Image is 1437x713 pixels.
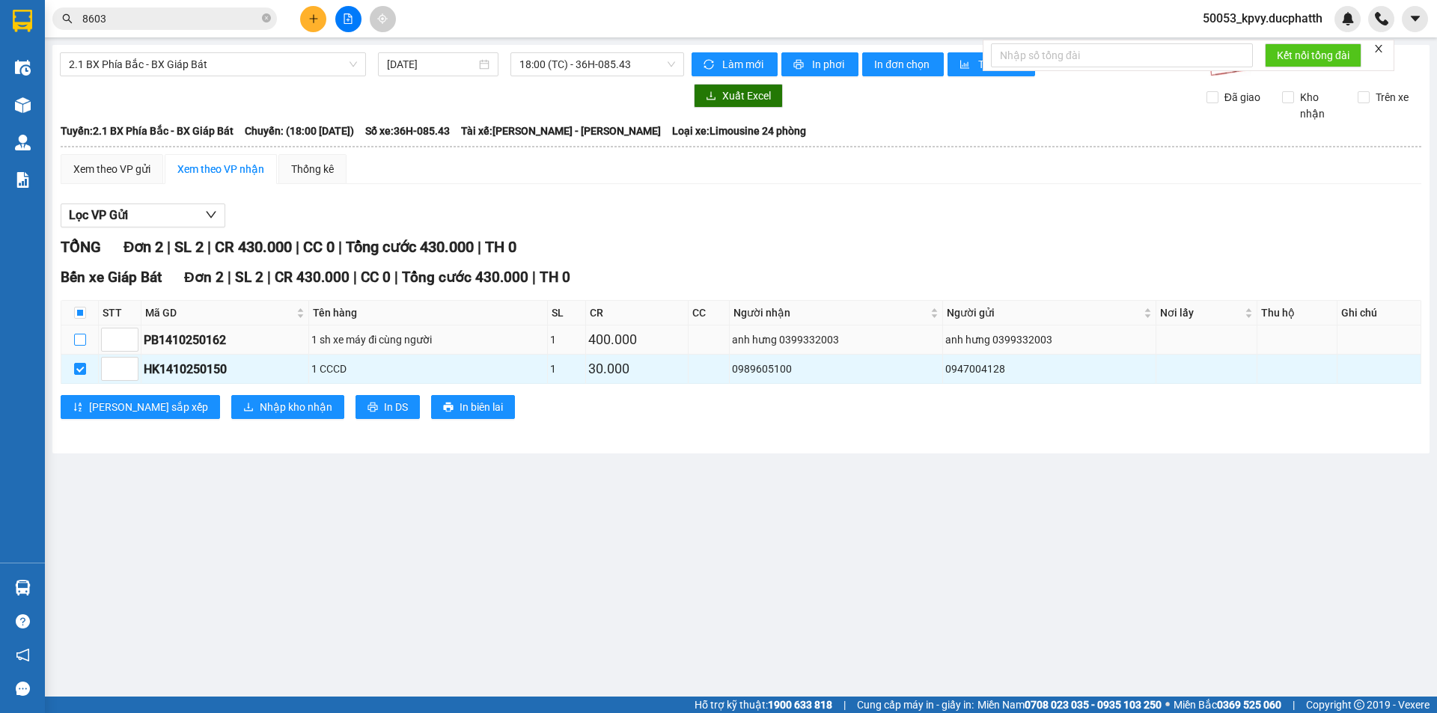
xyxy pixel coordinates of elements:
span: | [532,269,536,286]
button: plus [300,6,326,32]
img: phone-icon [1375,12,1388,25]
span: CC 0 [361,269,391,286]
span: search [62,13,73,24]
span: close-circle [262,12,271,26]
img: logo-vxr [13,10,32,32]
button: aim [370,6,396,32]
span: CC 0 [303,238,335,256]
span: notification [16,648,30,662]
span: Người gửi [947,305,1141,321]
span: SL 2 [235,269,263,286]
div: 1 [550,361,583,377]
span: Hỗ trợ kỹ thuật: [695,697,832,713]
div: Thống kê [291,161,334,177]
span: Làm mới [722,56,766,73]
span: Cung cấp máy in - giấy in: [857,697,974,713]
span: | [1293,697,1295,713]
span: Lọc VP Gửi [69,206,128,224]
input: Tìm tên, số ĐT hoặc mã đơn [82,10,259,27]
span: Tài xế: [PERSON_NAME] - [PERSON_NAME] [461,123,661,139]
span: Kết nối tổng đài [1277,47,1349,64]
div: 30.000 [588,358,686,379]
span: | [207,238,211,256]
span: Số xe: 36H-085.43 [365,123,450,139]
span: | [478,238,481,256]
span: file-add [343,13,353,24]
span: 2.1 BX Phía Bắc - BX Giáp Bát [69,53,357,76]
span: In biên lai [460,399,503,415]
div: 0947004128 [945,361,1153,377]
span: Nhập kho nhận [260,399,332,415]
span: sync [704,59,716,71]
strong: 0708 023 035 - 0935 103 250 [1025,699,1162,711]
div: Xem theo VP gửi [73,161,150,177]
span: 50053_kpvy.ducphatth [1191,9,1334,28]
div: anh hưng 0399332003 [732,331,940,348]
span: CR 430.000 [215,238,292,256]
strong: 1900 633 818 [768,699,832,711]
input: 14/10/2025 [387,56,476,73]
span: ⚪️ [1165,702,1170,708]
td: HK1410250150 [141,355,309,384]
div: 1 sh xe máy đi cùng người [311,331,545,348]
span: Tổng cước 430.000 [346,238,474,256]
button: downloadNhập kho nhận [231,395,344,419]
span: In đơn chọn [874,56,932,73]
span: copyright [1354,700,1364,710]
span: Tổng cước 430.000 [402,269,528,286]
span: | [167,238,171,256]
button: printerIn phơi [781,52,858,76]
th: Tên hàng [309,301,548,325]
span: TH 0 [485,238,516,256]
span: [PERSON_NAME] sắp xếp [89,399,208,415]
span: SL 2 [174,238,204,256]
span: close-circle [262,13,271,22]
span: | [228,269,231,286]
span: | [267,269,271,286]
button: file-add [335,6,361,32]
span: 18:00 (TC) - 36H-085.43 [519,53,675,76]
input: Nhập số tổng đài [991,43,1253,67]
div: 1 [550,331,583,348]
th: CR [586,301,689,325]
div: Xem theo VP nhận [177,161,264,177]
b: Tuyến: 2.1 BX Phía Bắc - BX Giáp Bát [61,125,234,137]
span: printer [367,402,378,414]
th: Thu hộ [1257,301,1337,325]
span: | [296,238,299,256]
div: 0989605100 [732,361,940,377]
strong: 0369 525 060 [1217,699,1281,711]
span: Trên xe [1370,89,1415,105]
div: HK1410250150 [144,360,306,379]
th: SL [548,301,586,325]
span: | [394,269,398,286]
span: question-circle [16,614,30,628]
span: printer [443,402,454,414]
img: icon-new-feature [1341,12,1355,25]
span: message [16,682,30,696]
div: PB1410250162 [144,331,306,349]
span: Đơn 2 [184,269,224,286]
span: Miền Nam [977,697,1162,713]
span: Người nhận [733,305,927,321]
span: Loại xe: Limousine 24 phòng [672,123,806,139]
span: | [338,238,342,256]
span: TỔNG [61,238,101,256]
span: | [843,697,846,713]
span: Kho nhận [1294,89,1346,122]
button: Kết nối tổng đài [1265,43,1361,67]
span: bar-chart [959,59,972,71]
span: download [706,91,716,102]
span: Chuyến: (18:00 [DATE]) [245,123,354,139]
button: syncLàm mới [692,52,778,76]
span: Mã GD [145,305,293,321]
span: Đã giao [1218,89,1266,105]
div: 400.000 [588,329,686,350]
button: In đơn chọn [862,52,944,76]
span: close [1373,43,1384,54]
div: anh hưng 0399332003 [945,331,1153,348]
img: warehouse-icon [15,60,31,76]
th: CC [689,301,730,325]
button: downloadXuất Excel [694,84,783,108]
th: STT [99,301,141,325]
